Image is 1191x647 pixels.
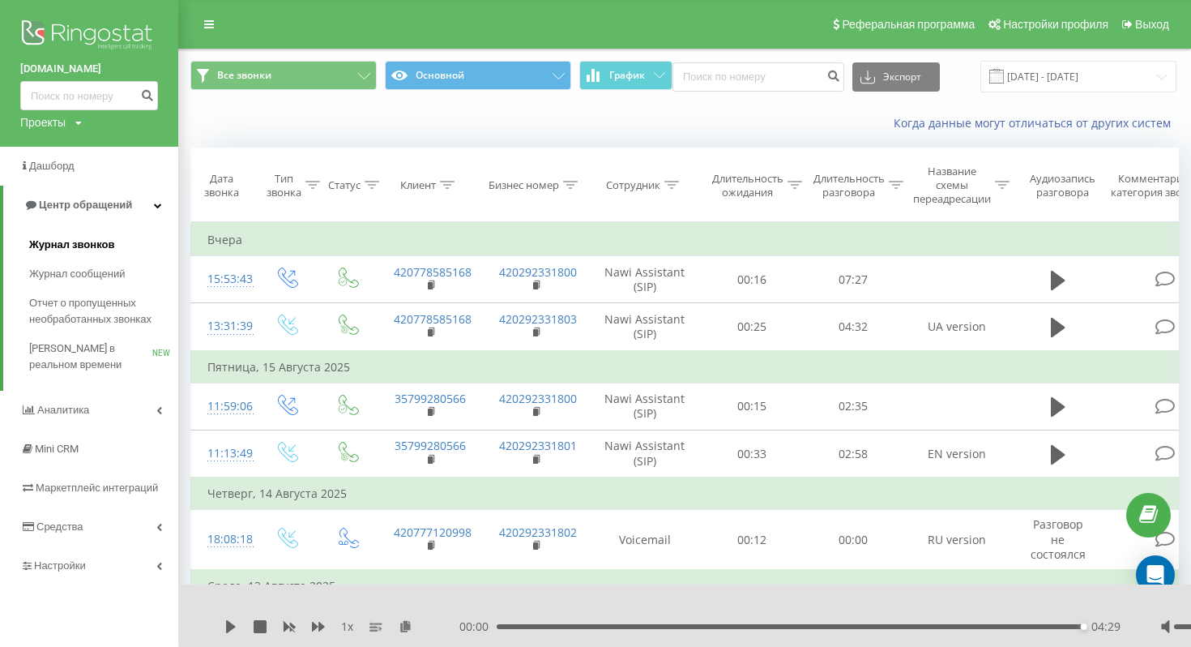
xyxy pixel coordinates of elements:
a: Центр обращений [3,186,178,225]
a: [DOMAIN_NAME] [20,61,158,77]
td: 02:58 [803,431,904,478]
div: Дата звонка [191,172,251,199]
div: Длительность разговора [813,172,885,199]
input: Поиск по номеру [20,81,158,110]
td: Nawi Assistant (SIP) [588,431,702,478]
span: Средства [36,521,83,533]
div: Тип звонка [267,172,301,199]
span: Маркетплейс интеграций [36,482,158,494]
div: Длительность ожидания [712,172,783,199]
td: Nawi Assistant (SIP) [588,383,702,430]
div: Бизнес номер [489,178,559,192]
a: 420292331800 [499,391,577,406]
div: 11:13:49 [207,438,240,469]
a: Когда данные могут отличаться от других систем [894,115,1179,131]
a: Отчет о пропущенных необработанных звонках [29,289,178,334]
td: 07:27 [803,256,904,303]
span: Журнал звонков [29,237,114,253]
a: [PERSON_NAME] в реальном времениNEW [29,334,178,379]
a: 420778585168 [394,311,472,327]
span: Настройки [34,559,86,572]
span: 1 x [341,619,353,635]
span: График [609,70,645,81]
td: RU version [904,510,1010,570]
td: Nawi Assistant (SIP) [588,256,702,303]
td: Voicemail [588,510,702,570]
a: 420777120998 [394,525,472,540]
td: 00:12 [702,510,803,570]
div: 15:53:43 [207,264,240,295]
td: EN version [904,431,1010,478]
td: 00:15 [702,383,803,430]
div: Клиент [400,178,436,192]
div: Сотрудник [606,178,660,192]
span: Реферальная программа [842,18,975,31]
span: Все звонки [217,69,271,82]
span: Настройки профиля [1003,18,1108,31]
div: Проекты [20,114,66,131]
td: 00:33 [702,431,803,478]
button: Все звонки [190,61,377,90]
span: 04:29 [1091,619,1121,635]
span: [PERSON_NAME] в реальном времени [29,341,152,373]
div: Название схемы переадресации [913,165,991,206]
span: Центр обращений [39,199,132,211]
a: 420778585168 [394,264,472,280]
td: Nawi Assistant (SIP) [588,303,702,351]
input: Поиск по номеру [672,62,844,92]
div: 11:59:06 [207,391,240,422]
div: Статус [328,178,361,192]
span: Mini CRM [35,443,79,455]
div: 13:31:39 [207,311,240,342]
span: Аналитика [37,404,89,416]
span: Выход [1135,18,1169,31]
button: Основной [385,61,571,90]
td: 00:16 [702,256,803,303]
div: Open Intercom Messenger [1136,555,1175,594]
td: 02:35 [803,383,904,430]
a: 420292331803 [499,311,577,327]
img: Ringostat logo [20,16,158,57]
a: 35799280566 [395,391,466,406]
button: График [579,61,672,90]
span: Разговор не состоялся [1031,516,1086,561]
td: 00:25 [702,303,803,351]
td: 04:32 [803,303,904,351]
div: Аудиозапись разговора [1023,172,1102,199]
a: Журнал звонков [29,230,178,259]
a: 420292331800 [499,264,577,280]
td: UA version [904,303,1010,351]
td: 00:00 [803,510,904,570]
div: 18:08:18 [207,524,240,555]
a: 35799280566 [395,438,466,453]
span: Отчет о пропущенных необработанных звонках [29,295,170,328]
div: Accessibility label [1081,623,1087,630]
a: Журнал сообщений [29,259,178,289]
span: Дашборд [29,160,75,172]
a: 420292331802 [499,525,577,540]
button: Экспорт [852,62,940,92]
span: Журнал сообщений [29,266,125,282]
span: 00:00 [459,619,497,635]
a: 420292331801 [499,438,577,453]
